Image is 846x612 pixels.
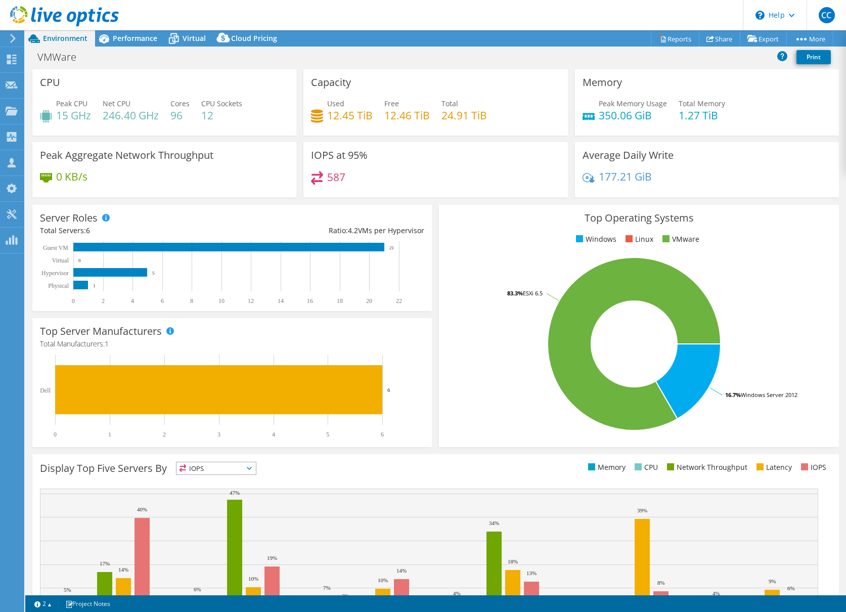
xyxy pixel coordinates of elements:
[389,245,394,250] text: 21
[82,594,90,600] text: 2%
[679,110,725,121] h4: 1.27 TiB
[586,462,626,473] li: Memory
[64,587,71,593] text: 5%
[232,225,424,236] div: Ratio: VMs per Hypervisor
[56,99,87,108] span: Peak CPU
[664,462,747,473] li: Network Throughput
[201,110,242,121] h4: 12
[86,226,90,235] span: 6
[40,225,232,236] div: Total Servers:
[40,338,424,349] h4: Total Manufacturers:
[741,391,797,399] tspan: Windows Server 2012
[323,585,331,591] text: 7%
[267,555,277,561] text: 19%
[489,520,499,526] text: 34%
[327,171,345,183] h4: 587
[272,431,275,438] text: 4
[56,171,87,182] h4: 0 KB/s
[27,597,59,610] a: 2
[113,33,157,43] span: Performance
[384,99,399,108] span: Free
[201,99,242,108] span: CPU Sockets
[72,297,75,304] text: 0
[447,212,831,224] h3: Top Operating Systems
[176,462,256,474] span: IOPS
[342,593,349,599] text: 3%
[637,507,647,513] text: 39%
[632,462,658,473] li: CPU
[48,282,69,289] text: Physical
[54,431,57,438] text: 0
[381,431,384,438] text: 6
[248,297,254,304] text: 12
[327,99,344,108] span: Used
[796,50,831,64] a: Print
[396,297,402,304] text: 22
[740,31,787,47] a: Export
[769,578,776,584] text: 9%
[218,297,225,304] text: 10
[137,506,147,512] text: 40%
[190,297,193,304] text: 8
[453,590,461,596] text: 4%
[78,258,81,263] text: 0
[599,110,667,121] h4: 350.06 GiB
[56,110,91,121] h4: 15 GHz
[366,297,372,304] text: 20
[657,580,665,586] text: 8%
[41,270,69,277] text: Hypervisor
[194,586,201,592] text: 6%
[327,110,373,121] h4: 12.45 TiB
[170,110,190,121] h4: 96
[599,171,652,182] h4: 177.21 GiB
[526,570,537,576] text: 13%
[311,150,368,161] h3: IOPS at 95%
[103,99,130,108] span: Net CPU
[651,31,699,47] a: Reports
[231,33,277,43] span: Cloud Pricing
[307,297,313,304] text: 16
[725,391,741,399] tspan: 16.7%
[384,110,430,121] h4: 12.46 TiB
[103,110,159,121] h4: 246.40 GHz
[43,33,87,43] span: Environment
[52,257,69,264] text: Virtual
[58,597,117,610] a: Project Notes
[131,297,134,304] text: 4
[583,150,674,161] h3: Average Daily Write
[40,212,98,224] h3: Server Roles
[713,590,720,596] text: 4%
[396,567,407,574] text: 14%
[118,566,128,573] text: 14%
[217,431,220,438] text: 3
[93,283,96,288] text: 1
[40,77,60,88] h3: CPU
[387,387,390,393] text: 6
[755,11,765,20] svg: \n
[163,431,166,438] text: 2
[40,150,213,161] h3: Peak Aggregate Network Throughput
[660,234,699,245] li: VMware
[337,297,343,304] text: 18
[786,31,833,47] a: More
[798,462,826,473] li: IOPS
[819,7,835,23] span: CC
[679,99,725,108] span: Total Memory
[248,576,258,582] text: 10%
[170,99,190,108] span: Cores
[40,326,162,337] h3: Top Server Manufacturers
[161,297,164,304] text: 6
[105,339,109,348] span: 1
[311,77,351,88] h3: Capacity
[43,244,68,251] text: Guest VM
[100,560,110,566] text: 17%
[508,558,518,564] text: 18%
[623,234,653,245] li: Linux
[699,31,740,47] a: Share
[507,289,523,297] tspan: 83.3%
[523,289,543,297] tspan: ESXi 6.5
[583,77,622,88] h3: Memory
[441,99,458,108] span: Total
[441,110,487,121] h4: 24.91 TiB
[40,387,51,394] text: Dell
